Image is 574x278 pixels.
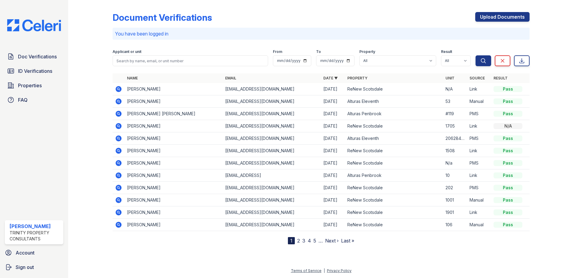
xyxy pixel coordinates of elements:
[494,111,522,117] div: Pass
[125,182,223,194] td: [PERSON_NAME]
[319,237,323,244] span: …
[494,222,522,228] div: Pass
[2,247,66,259] a: Account
[125,95,223,108] td: [PERSON_NAME]
[467,182,491,194] td: PMS
[113,55,268,66] input: Search by name, email, or unit number
[223,157,321,169] td: [EMAIL_ADDRESS][DOMAIN_NAME]
[321,169,345,182] td: [DATE]
[125,206,223,219] td: [PERSON_NAME]
[467,120,491,132] td: Link
[467,194,491,206] td: Manual
[347,76,367,80] a: Property
[297,238,300,244] a: 2
[345,219,443,231] td: ReNew Scotsdale
[223,219,321,231] td: [EMAIL_ADDRESS][DOMAIN_NAME]
[223,132,321,145] td: [EMAIL_ADDRESS][DOMAIN_NAME]
[5,65,63,77] a: ID Verifications
[321,145,345,157] td: [DATE]
[225,76,236,80] a: Email
[441,49,452,54] label: Result
[321,83,345,95] td: [DATE]
[10,223,61,230] div: [PERSON_NAME]
[125,120,223,132] td: [PERSON_NAME]
[125,145,223,157] td: [PERSON_NAME]
[321,206,345,219] td: [DATE]
[273,49,282,54] label: From
[18,82,42,89] span: Properties
[443,120,467,132] td: 1705
[443,182,467,194] td: 202
[5,79,63,91] a: Properties
[345,108,443,120] td: Alturas Penbrook
[313,238,316,244] a: 5
[345,95,443,108] td: Alturas Eleventh
[467,169,491,182] td: Link
[113,12,212,23] div: Document Verifications
[345,157,443,169] td: ReNew Scotsdale
[125,219,223,231] td: [PERSON_NAME]
[443,95,467,108] td: 53
[125,132,223,145] td: [PERSON_NAME]
[308,238,311,244] a: 4
[467,206,491,219] td: Link
[125,83,223,95] td: [PERSON_NAME]
[18,67,52,75] span: ID Verifications
[494,209,522,215] div: Pass
[494,197,522,203] div: Pass
[10,230,61,242] div: Trinity Property Consultants
[494,148,522,154] div: Pass
[223,182,321,194] td: [EMAIL_ADDRESS][DOMAIN_NAME]
[321,157,345,169] td: [DATE]
[345,120,443,132] td: ReNew Scotsdale
[345,83,443,95] td: ReNew Scotsdale
[125,194,223,206] td: [PERSON_NAME]
[288,237,295,244] div: 1
[494,86,522,92] div: Pass
[321,219,345,231] td: [DATE]
[223,108,321,120] td: [EMAIL_ADDRESS][DOMAIN_NAME]
[467,219,491,231] td: Manual
[470,76,485,80] a: Source
[223,206,321,219] td: [EMAIL_ADDRESS][DOMAIN_NAME]
[494,98,522,104] div: Pass
[321,182,345,194] td: [DATE]
[223,169,321,182] td: [EMAIL_ADDRESS]
[494,172,522,178] div: Pass
[5,94,63,106] a: FAQ
[341,238,354,244] a: Last »
[443,169,467,182] td: 10
[125,157,223,169] td: [PERSON_NAME]
[443,157,467,169] td: N/a
[345,169,443,182] td: Alturas Penbrook
[18,96,28,103] span: FAQ
[467,132,491,145] td: PMS
[223,194,321,206] td: [EMAIL_ADDRESS][DOMAIN_NAME]
[467,83,491,95] td: Link
[494,160,522,166] div: Pass
[467,95,491,108] td: Manual
[446,76,455,80] a: Unit
[467,145,491,157] td: Link
[443,206,467,219] td: 1901
[125,169,223,182] td: [PERSON_NAME]
[494,135,522,141] div: Pass
[16,249,35,256] span: Account
[345,194,443,206] td: ReNew Scotsdale
[321,132,345,145] td: [DATE]
[316,49,321,54] label: To
[494,123,522,129] div: N/A
[2,261,66,273] button: Sign out
[345,182,443,194] td: ReNew Scotsdale
[467,157,491,169] td: PMS
[327,268,352,273] a: Privacy Policy
[359,49,375,54] label: Property
[443,145,467,157] td: 1508
[443,108,467,120] td: #119
[125,108,223,120] td: [PERSON_NAME] [PERSON_NAME]
[5,51,63,63] a: Doc Verifications
[127,76,138,80] a: Name
[443,219,467,231] td: 106
[291,268,322,273] a: Terms of Service
[223,95,321,108] td: [EMAIL_ADDRESS][DOMAIN_NAME]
